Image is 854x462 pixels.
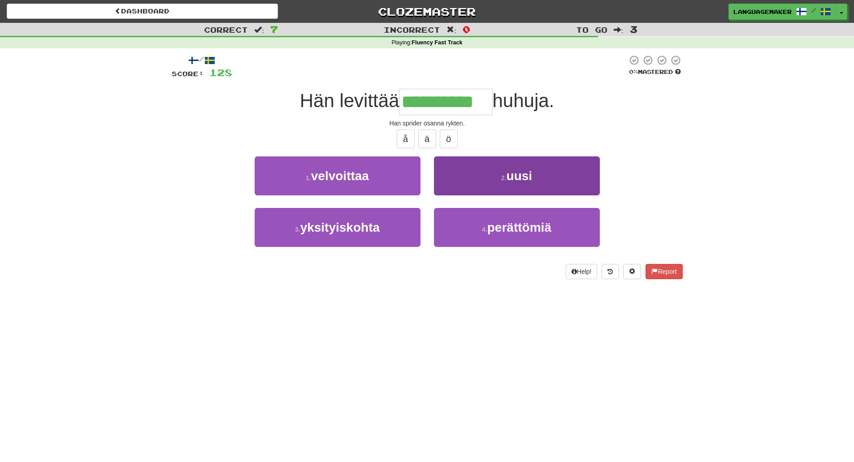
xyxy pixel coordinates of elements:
button: Help! [566,264,598,279]
span: : [614,26,624,34]
div: Mastered [627,68,683,76]
button: 1.velvoittaa [255,156,420,195]
small: 1 . [306,174,311,181]
button: 3.yksityiskohta [255,208,420,247]
button: å [397,130,415,148]
span: : [254,26,264,34]
a: LanguageMaker / [728,4,836,20]
span: huhuja. [493,90,555,111]
span: : [447,26,456,34]
span: 128 [209,67,232,78]
span: Hän levittää [300,90,399,111]
span: Score: [172,70,204,78]
a: Dashboard [7,4,278,19]
span: To go [576,25,607,34]
button: 4.perättömiä [434,208,600,247]
button: 2.uusi [434,156,600,195]
span: 0 % [629,68,638,75]
span: 7 [270,24,278,35]
button: ö [440,130,458,148]
span: yksityiskohta [300,220,380,234]
small: 2 . [501,174,507,181]
div: Han sprider osanna rykten. [172,119,683,128]
span: Incorrect [384,25,440,34]
span: velvoittaa [311,169,369,183]
span: 0 [463,24,470,35]
button: Report [646,264,682,279]
strong: Fluency Fast Track [412,39,462,46]
small: 4 . [482,226,487,233]
a: Clozemaster [291,4,563,19]
button: Round history (alt+y) [602,264,619,279]
span: 3 [630,24,637,35]
span: perättömiä [487,220,551,234]
button: ä [418,130,436,148]
div: / [172,55,232,66]
span: uusi [507,169,533,183]
small: 3 . [295,226,300,233]
span: / [811,7,816,13]
span: LanguageMaker [733,8,792,16]
span: Correct [204,25,248,34]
